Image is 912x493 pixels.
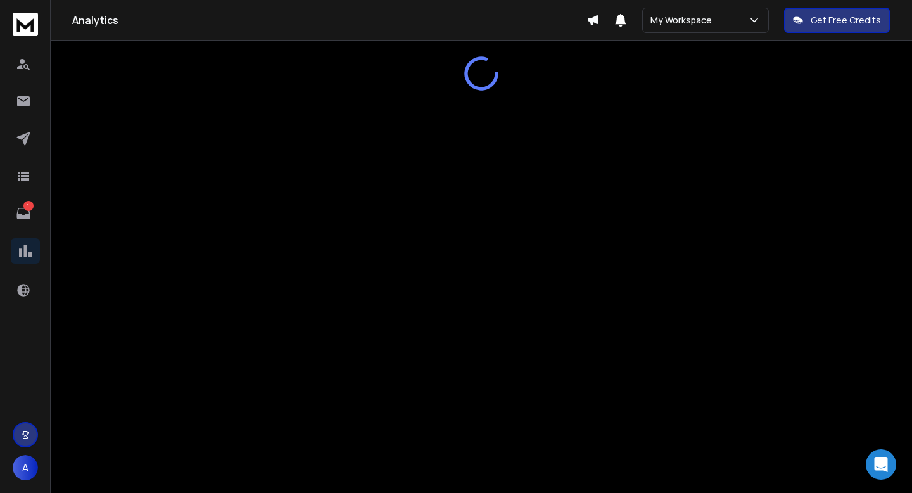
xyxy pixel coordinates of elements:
p: Get Free Credits [811,14,881,27]
img: logo [13,13,38,36]
p: My Workspace [650,14,717,27]
button: Get Free Credits [784,8,890,33]
a: 1 [11,201,36,226]
h1: Analytics [72,13,586,28]
div: Open Intercom Messenger [866,449,896,480]
button: A [13,455,38,480]
p: 1 [23,201,34,211]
